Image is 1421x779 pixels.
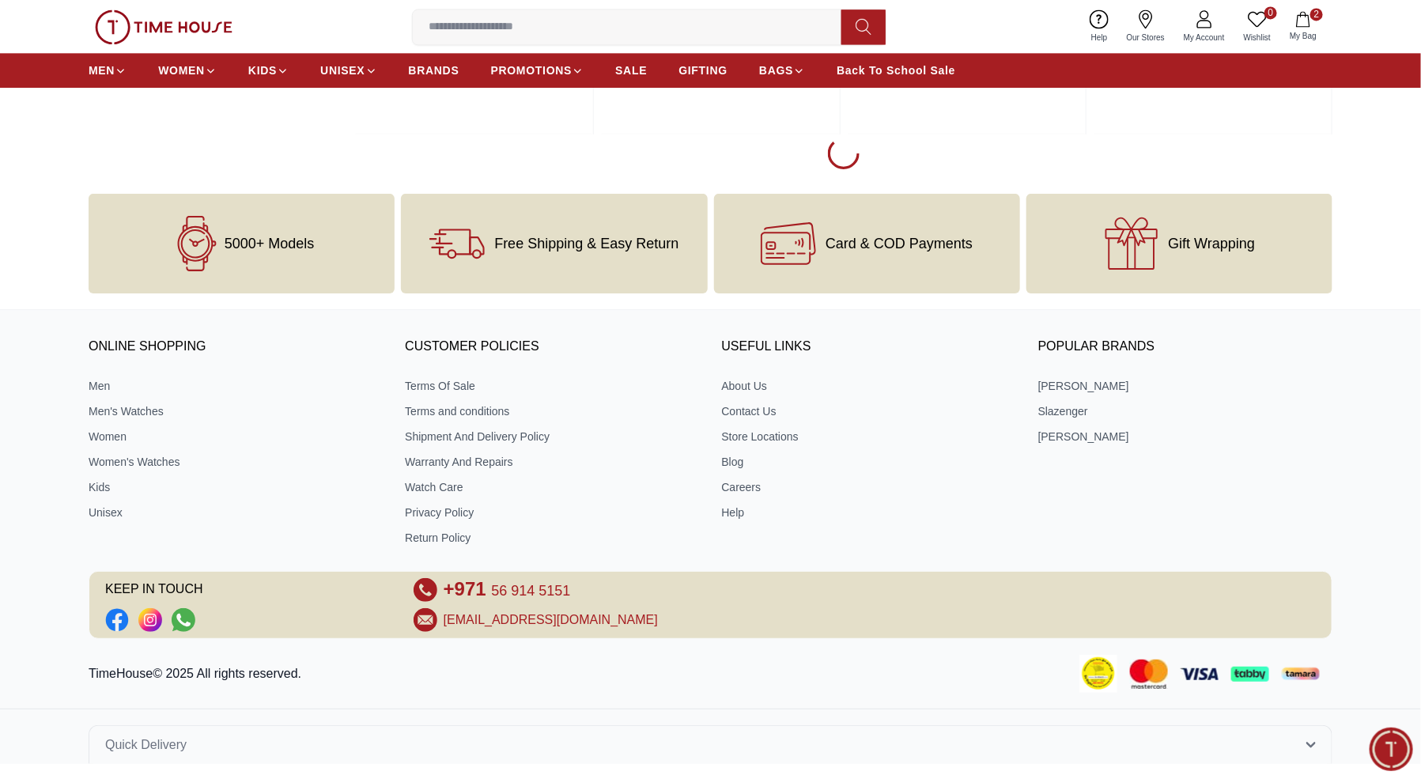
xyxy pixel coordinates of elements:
span: SALE [615,62,647,78]
span: 2 [1310,8,1323,21]
span: My Bag [1283,30,1323,42]
span: Please choose the Country [27,267,185,282]
div: Back to main menu [168,376,304,405]
a: 0Wishlist [1234,6,1280,47]
img: Mastercard [1130,660,1168,689]
span: My Account [1177,32,1231,43]
h3: CUSTOMER POLICIES [405,335,699,359]
a: Return Policy [405,530,699,546]
em: Smiley [250,509,275,534]
a: Warranty And Repairs [405,454,699,470]
a: [PERSON_NAME] [1038,429,1332,444]
span: BRANDS [409,62,459,78]
div: QATAR [244,304,304,332]
a: WOMEN [158,56,217,85]
a: BAGS [759,56,805,85]
div: Chat Widget [1370,728,1413,771]
a: Unisex [89,505,383,520]
span: 0 [1264,6,1277,19]
h3: Popular Brands [1038,335,1332,359]
span: Back To School Sale [837,62,955,78]
div: KUWAIT [107,340,252,369]
a: GIFTING [678,56,728,85]
a: Help [1082,6,1117,47]
span: BAGS [759,62,793,78]
a: Help [722,505,1016,520]
span: [GEOGRAPHIC_DATA] [102,308,227,327]
a: Store Locations [722,429,1016,444]
p: TimeHouse© 2025 All rights reserved. [89,664,308,683]
span: Quick Delivery [105,736,187,754]
h3: USEFUL LINKS [722,335,1016,359]
em: Back [12,12,43,43]
a: SALE [615,56,647,85]
img: Tabby Payment [1231,667,1269,682]
a: Back To School Sale [837,56,955,85]
span: 11:46 AM [210,135,251,146]
span: Our Stores [1121,32,1171,43]
a: KIDS [248,56,289,85]
div: Connect with a human? [4,437,312,454]
span: WOMEN [158,62,205,78]
span: UNISEX [320,62,365,78]
span: KIDS [248,62,277,78]
button: 2My Bag [1280,8,1326,45]
span: 56 914 5151 [491,583,570,599]
span: KEEP IN TOUCH [105,578,391,602]
span: KSA [270,345,294,364]
a: Terms Of Sale [405,378,699,394]
a: BRANDS [409,56,459,85]
em: Share files [279,509,304,534]
img: ... [95,9,232,44]
textarea: We are here to help you [4,463,312,542]
a: Men's Watches [89,403,383,419]
a: Shipment And Delivery Policy [405,429,699,444]
div: [PERSON_NAME] [16,59,312,76]
em: End chat [289,446,300,458]
a: Blog [722,454,1016,470]
span: 5000+ Models [225,236,315,251]
span: QATAR [255,308,294,327]
span: Gift Wrapping [1169,236,1256,251]
a: Social Link [138,608,162,632]
a: PROMOTIONS [491,56,584,85]
a: Contact Us [722,403,1016,419]
a: Women's Watches [89,454,383,470]
a: Women [89,429,383,444]
div: KSA [260,340,304,369]
a: Terms and conditions [405,403,699,419]
span: Free Shipping & Easy Return [494,236,678,251]
span: Nearest Store Locator [114,198,244,212]
div: UAE [92,304,237,332]
img: Tamara Payment [1282,667,1320,680]
span: PROMOTIONS [491,62,573,78]
span: 11:46 AM [191,275,232,286]
span: [GEOGRAPHIC_DATA] [117,345,242,364]
a: Men [89,378,383,394]
a: +971 56 914 5151 [444,578,571,602]
img: Profile picture of Zoe [48,14,75,41]
em: Mute [259,444,285,459]
a: Watch Care [405,479,699,495]
a: Social Link [172,608,195,632]
h3: ONLINE SHOPPING [89,335,383,359]
div: [PERSON_NAME] [84,21,264,36]
a: Social Link [105,608,129,632]
a: Careers [722,479,1016,495]
span: Wishlist [1238,32,1277,43]
img: Visa [1181,668,1219,680]
button: Quick Delivery [89,725,1332,764]
a: Kids [89,479,383,495]
a: Our Stores [1117,6,1174,47]
span: Card & COD Payments [826,236,973,251]
div: [PERSON_NAME] [16,238,312,255]
img: Consumer Payment [1079,655,1117,693]
a: Slazenger [1038,403,1332,419]
span: Hello! I'm your Time House Watches Support Assistant. How can I assist you [DATE]? [27,89,242,142]
span: MEN [89,62,115,78]
a: MEN [89,56,127,85]
a: Privacy Policy [405,505,699,520]
a: About Us [722,378,1016,394]
span: GIFTING [678,62,728,78]
a: UNISEX [320,56,376,85]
